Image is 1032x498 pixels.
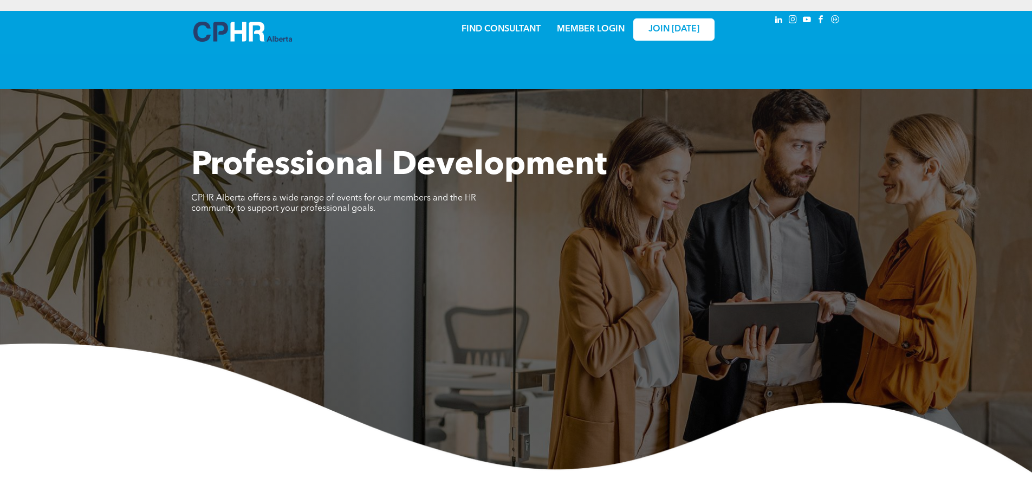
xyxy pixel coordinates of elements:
[815,14,827,28] a: facebook
[462,25,541,34] a: FIND CONSULTANT
[829,14,841,28] a: Social network
[773,14,785,28] a: linkedin
[787,14,799,28] a: instagram
[193,22,292,42] img: A blue and white logo for cp alberta
[801,14,813,28] a: youtube
[191,194,476,213] span: CPHR Alberta offers a wide range of events for our members and the HR community to support your p...
[191,150,607,182] span: Professional Development
[557,25,625,34] a: MEMBER LOGIN
[648,24,699,35] span: JOIN [DATE]
[633,18,715,41] a: JOIN [DATE]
